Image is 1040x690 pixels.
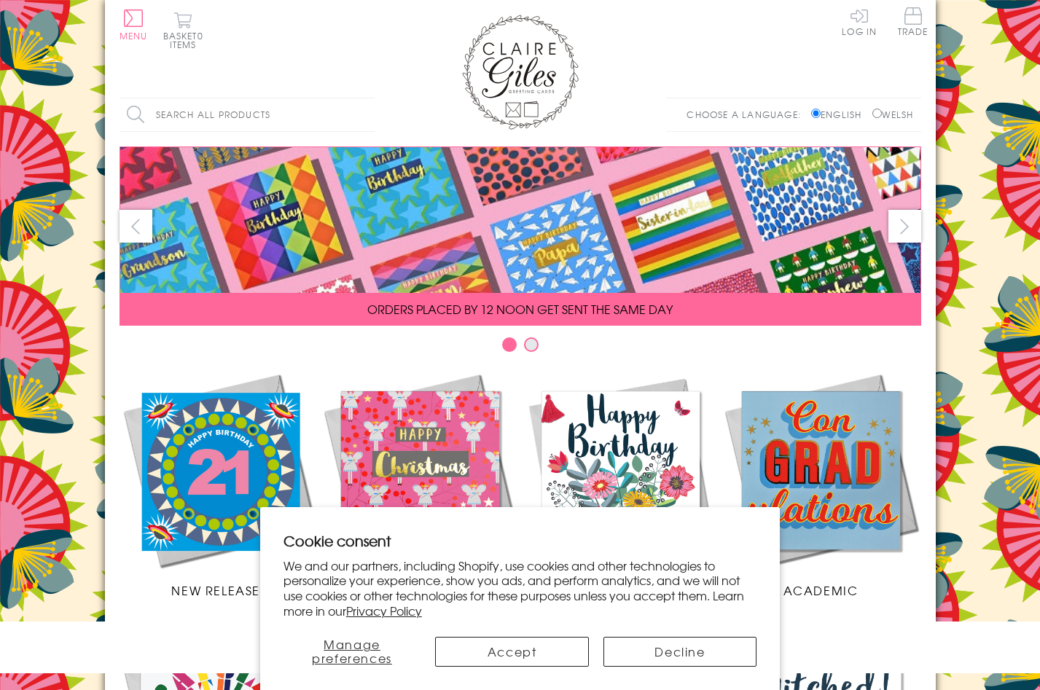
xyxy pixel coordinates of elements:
button: Carousel Page 2 [524,337,539,352]
p: We and our partners, including Shopify, use cookies and other technologies to personalize your ex... [284,558,757,619]
button: next [888,210,921,243]
button: Menu [120,9,148,40]
h2: Cookie consent [284,530,757,551]
span: Trade [898,7,928,36]
img: Claire Giles Greetings Cards [462,15,579,130]
a: Privacy Policy [346,602,422,619]
button: Basket0 items [163,12,203,49]
input: Search [360,98,375,131]
a: Trade [898,7,928,39]
input: Welsh [872,109,882,118]
span: Academic [783,581,859,599]
a: New Releases [120,370,320,599]
div: Carousel Pagination [120,337,921,359]
span: 0 items [170,29,203,51]
p: Choose a language: [687,108,808,121]
input: English [811,109,821,118]
span: Menu [120,29,148,42]
a: Christmas [320,370,520,599]
button: Accept [435,637,588,667]
button: Decline [603,637,756,667]
label: English [811,108,869,121]
span: ORDERS PLACED BY 12 NOON GET SENT THE SAME DAY [367,300,673,318]
label: Welsh [872,108,914,121]
button: prev [120,210,152,243]
a: Birthdays [520,370,721,599]
span: New Releases [171,581,267,599]
button: Manage preferences [284,637,421,667]
button: Carousel Page 1 (Current Slide) [502,337,517,352]
a: Academic [721,370,921,599]
a: Log In [842,7,877,36]
input: Search all products [120,98,375,131]
span: Manage preferences [312,635,392,667]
